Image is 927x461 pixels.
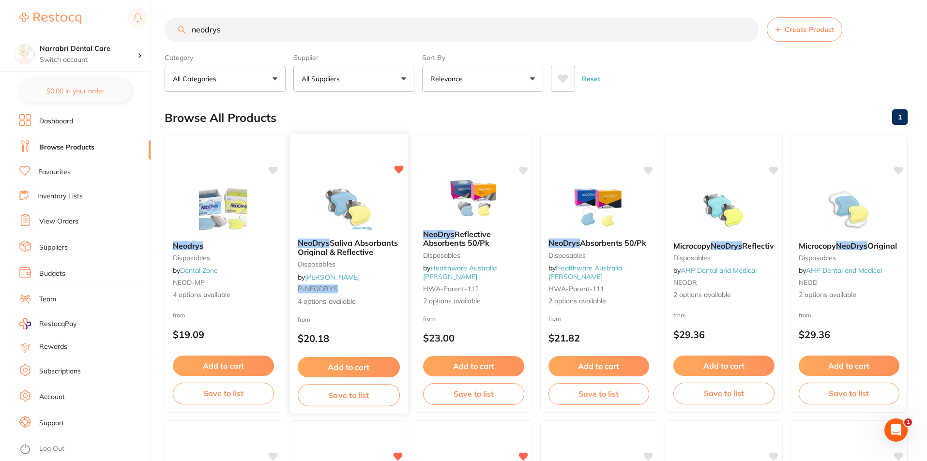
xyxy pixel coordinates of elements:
[297,238,399,256] b: NeoDrys Saliva Absorbants Original & Reflective
[884,418,908,442] iframe: Intercom live chat
[673,241,711,251] span: Microcopy
[799,312,811,319] span: from
[293,53,414,62] label: Supplier
[165,111,276,125] h2: Browse All Products
[681,266,757,275] a: AHP Dental and Medical
[422,53,543,62] label: Sort By
[173,254,274,262] small: Disposables
[173,241,274,250] b: Neodrys
[892,107,908,127] a: 1
[40,44,137,54] h4: Narrabri Dental Care
[799,278,818,287] span: NEOD
[423,297,524,306] span: 2 options available
[580,238,646,248] span: Absorbents 50/Pk
[39,143,94,152] a: Browse Products
[423,229,455,239] em: NeoDrys
[742,241,778,251] span: Reflective
[40,55,137,65] p: Switch account
[39,117,73,126] a: Dashboard
[423,356,524,376] button: Add to cart
[297,284,337,293] em: P-NEODRYS
[548,356,650,376] button: Add to cart
[317,182,380,231] img: NeoDrys Saliva Absorbants Original & Reflective
[423,284,479,293] span: HWA-parent-112
[15,45,34,64] img: Narrabri Dental Care
[548,264,622,281] span: by
[173,329,274,340] p: $19.09
[192,185,255,234] img: Neodrys
[673,266,757,275] span: by
[39,269,65,279] a: Budgets
[785,26,834,33] span: Create Product
[39,418,64,428] a: Support
[173,241,203,251] em: Neodrys
[548,252,650,259] small: Disposables
[673,278,697,287] span: NEODR
[305,272,360,281] a: [PERSON_NAME]
[173,266,218,275] span: by
[548,238,650,247] b: NeoDrys Absorbents 50/Pk
[548,284,604,293] span: HWA-parent-111
[165,53,286,62] label: Category
[673,241,775,250] b: Microcopy NeoDrys Reflective
[423,332,524,343] p: $23.00
[165,66,286,92] button: All Categories
[297,333,399,344] p: $20.18
[867,241,897,251] span: Original
[799,383,900,404] button: Save to list
[297,357,399,378] button: Add to cart
[423,229,491,248] span: Reflective Absorbents 50/Pk
[430,74,467,84] p: Relevance
[673,356,775,376] button: Add to cart
[297,238,329,248] em: NeoDrys
[799,329,900,340] p: $29.36
[799,254,900,262] small: disposables
[39,342,67,352] a: Rewards
[39,367,81,376] a: Subscriptions
[579,66,603,92] button: Reset
[173,312,185,319] span: from
[799,356,900,376] button: Add to cart
[19,7,81,30] a: Restocq Logo
[692,185,755,234] img: Microcopy NeoDrys Reflective
[302,74,344,84] p: All Suppliers
[423,264,497,281] a: Healthware Australia [PERSON_NAME]
[39,319,76,329] span: RestocqPay
[799,241,900,250] b: Microcopy NeoDrys Original
[39,392,65,402] a: Account
[173,383,274,404] button: Save to list
[297,384,399,406] button: Save to list
[19,442,148,457] button: Log Out
[548,297,650,306] span: 2 options available
[423,264,497,281] span: by
[165,17,759,42] input: Search Products
[19,318,76,329] a: RestocqPay
[422,66,543,92] button: Relevance
[297,238,397,257] span: Saliva Absorbants Original & Reflective
[297,297,399,306] span: 4 options available
[673,383,775,404] button: Save to list
[297,260,399,268] small: disposables
[548,315,561,322] span: from
[548,383,650,404] button: Save to list
[548,238,580,248] em: NeoDrys
[38,167,71,177] a: Favourites
[799,241,836,251] span: Microcopy
[19,13,81,24] img: Restocq Logo
[180,266,218,275] a: Dental Zone
[423,315,436,322] span: from
[173,74,220,84] p: All Categories
[297,272,359,281] span: by
[836,241,867,251] em: NeoDrys
[39,444,64,454] a: Log Out
[39,295,56,304] a: Team
[39,243,68,253] a: Suppliers
[548,332,650,343] p: $21.82
[442,174,505,222] img: NeoDrys Reflective Absorbents 50/Pk
[711,241,742,251] em: NeoDrys
[799,290,900,300] span: 2 options available
[293,66,414,92] button: All Suppliers
[904,418,912,426] span: 1
[423,383,524,404] button: Save to list
[423,230,524,248] b: NeoDrys Reflective Absorbents 50/Pk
